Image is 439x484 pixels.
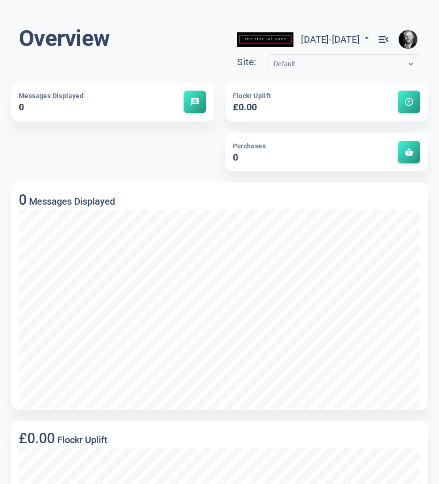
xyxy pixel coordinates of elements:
[19,101,144,114] h5: 0
[19,92,84,100] span: Messages Displayed
[301,34,371,45] span: [DATE] - [DATE]
[237,25,293,54] img: theperfumeshop
[233,101,358,114] h5: £0.00
[190,97,200,107] span: message
[233,142,266,150] span: Purchases
[233,92,271,100] span: Flockr Uplift
[399,30,417,49] img: e9922e3fc00dd5316fa4c56e6d75935f
[19,430,55,446] h3: £0.00
[237,54,268,70] div: Site:
[19,192,27,208] h3: 0
[233,151,358,164] h5: 0
[377,33,390,46] span: menu_open
[404,147,414,157] span: shopping_basket
[404,97,414,107] span: arrow_circle_up
[55,434,108,446] h5: Flockr Uplift
[19,24,109,53] h1: Overview
[27,196,115,207] h5: Messages Displayed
